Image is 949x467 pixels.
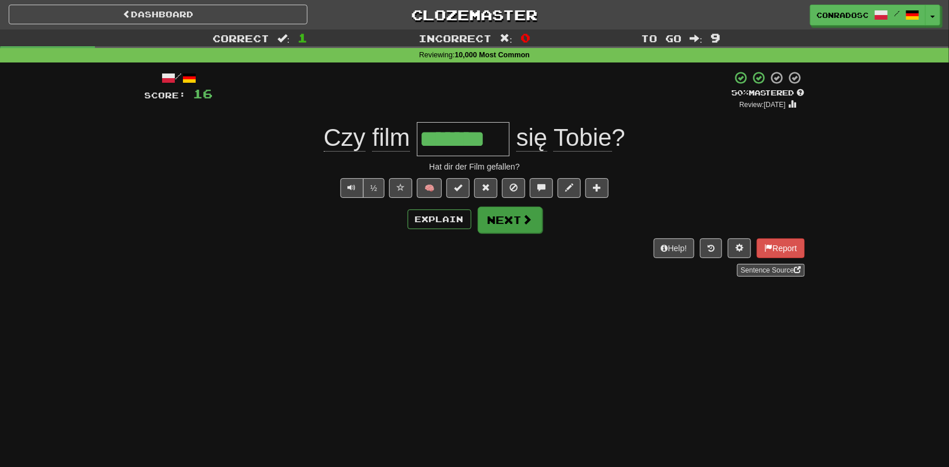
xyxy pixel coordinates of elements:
span: Score: [145,90,186,100]
button: Explain [408,209,471,229]
div: Text-to-speech controls [338,178,385,198]
a: Dashboard [9,5,307,24]
button: Discuss sentence (alt+u) [530,178,553,198]
div: Hat dir der Film gefallen? [145,161,805,172]
button: Favorite sentence (alt+f) [389,178,412,198]
div: Mastered [732,88,805,98]
span: 50 % [732,88,749,97]
button: Ignore sentence (alt+i) [502,178,525,198]
span: Czy [324,124,365,152]
span: 16 [193,86,213,101]
span: film [372,124,410,152]
span: Correct [212,32,269,44]
button: Play sentence audio (ctl+space) [340,178,364,198]
span: : [690,34,703,43]
span: ? [510,124,625,152]
span: conradosc [816,10,869,20]
button: Edit sentence (alt+d) [558,178,581,198]
span: / [894,9,900,17]
span: Incorrect [419,32,492,44]
span: To go [642,32,682,44]
a: conradosc / [810,5,926,25]
button: Round history (alt+y) [700,238,722,258]
strong: 10,000 Most Common [455,51,530,59]
div: / [145,71,213,85]
span: Tobie [554,124,611,152]
small: Review: [DATE] [739,101,786,109]
button: Next [478,207,543,233]
span: : [277,34,290,43]
span: 9 [710,31,720,45]
span: : [500,34,512,43]
button: Add to collection (alt+a) [585,178,609,198]
a: Sentence Source [737,264,804,277]
span: się [516,124,548,152]
span: 0 [521,31,530,45]
button: 🧠 [417,178,442,198]
span: 1 [298,31,307,45]
button: Reset to 0% Mastered (alt+r) [474,178,497,198]
button: Report [757,238,804,258]
a: Clozemaster [325,5,624,25]
button: Help! [654,238,695,258]
button: ½ [363,178,385,198]
button: Set this sentence to 100% Mastered (alt+m) [446,178,470,198]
